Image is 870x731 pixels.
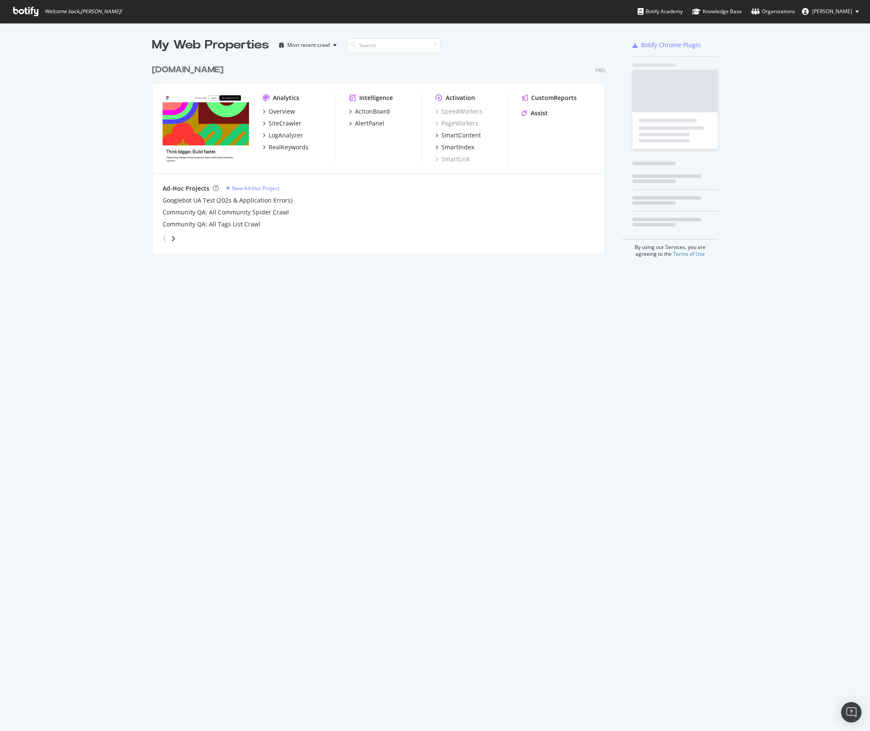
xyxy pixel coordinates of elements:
[435,107,483,116] a: SpeedWorkers
[269,131,303,140] div: LogAnalyzer
[435,143,474,151] a: SmartIndex
[232,185,279,192] div: New Ad-Hoc Project
[441,131,481,140] div: SmartContent
[446,94,475,102] div: Activation
[263,107,295,116] a: Overview
[287,43,330,48] div: Most recent crawl
[347,38,441,53] input: Search
[841,702,861,722] div: Open Intercom Messenger
[441,143,474,151] div: SmartIndex
[276,38,340,52] button: Most recent crawl
[435,131,481,140] a: SmartContent
[269,107,295,116] div: Overview
[355,119,384,128] div: AlertPanel
[263,143,309,151] a: RealKeywords
[163,220,260,228] a: Community QA: All Tags List Crawl
[632,41,701,49] a: Botify Chrome Plugin
[263,131,303,140] a: LogAnalyzer
[641,41,701,49] div: Botify Chrome Plugin
[152,54,612,254] div: grid
[435,155,470,163] a: SmartLink
[273,94,299,102] div: Analytics
[163,208,289,217] a: Community QA: All Community Spider Crawl
[692,7,742,16] div: Knowledge Base
[269,143,309,151] div: RealKeywords
[163,196,292,205] a: Googlebot UA Test (202s & Application Errors)
[159,232,170,246] div: angle-left
[269,119,301,128] div: SiteCrawler
[595,67,605,74] div: Pro
[263,119,301,128] a: SiteCrawler
[673,250,705,257] a: Terms of Use
[622,239,718,257] div: By using our Services, you are agreeing to the
[163,94,249,163] img: figma.com
[638,7,683,16] div: Botify Academy
[349,119,384,128] a: AlertPanel
[45,8,122,15] span: Welcome back, [PERSON_NAME] !
[226,185,279,192] a: New Ad-Hoc Project
[795,5,866,18] button: [PERSON_NAME]
[531,109,548,117] div: Assist
[170,234,176,243] div: angle-right
[152,37,269,54] div: My Web Properties
[522,94,577,102] a: CustomReports
[531,94,577,102] div: CustomReports
[522,109,548,117] a: Assist
[355,107,390,116] div: ActionBoard
[152,64,223,76] div: [DOMAIN_NAME]
[435,119,478,128] a: PageWorkers
[152,64,227,76] a: [DOMAIN_NAME]
[349,107,390,116] a: ActionBoard
[812,8,852,15] span: Derek Sakamoto
[163,184,209,193] div: Ad-Hoc Projects
[359,94,393,102] div: Intelligence
[751,7,795,16] div: Organizations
